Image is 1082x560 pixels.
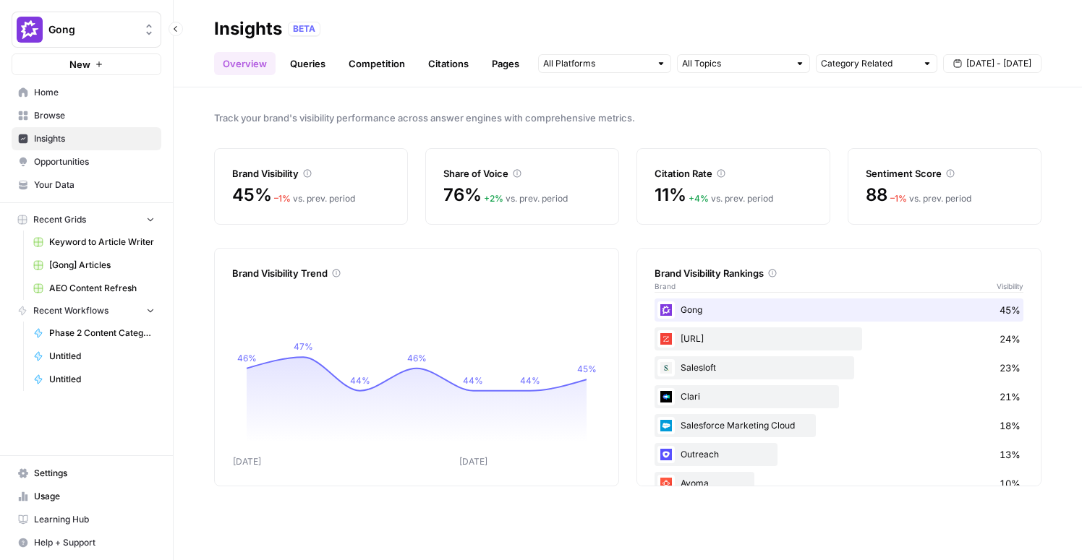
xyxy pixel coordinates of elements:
div: Salesloft [655,356,1023,379]
a: Overview [214,52,276,75]
span: [Gong] Articles [49,259,155,272]
a: Home [12,81,161,104]
span: + 4 % [689,193,709,204]
span: Recent Workflows [33,304,108,317]
a: Competition [340,52,414,75]
a: AEO Content Refresh [27,277,161,300]
span: 76% [443,184,481,207]
span: Home [34,86,155,99]
img: t5ivhg8jor0zzagzc03mug4u0re5 [657,417,675,434]
img: vpq3xj2nnch2e2ivhsgwmf7hbkjf [657,359,675,376]
a: Phase 2 Content Categorizer [27,322,161,345]
div: vs. prev. period [890,192,971,205]
a: Insights [12,127,161,150]
span: Opportunities [34,155,155,168]
a: Queries [281,52,334,75]
a: Opportunities [12,150,161,173]
div: Avoma [655,472,1023,495]
span: Phase 2 Content Categorizer [49,327,155,340]
span: 23% [1000,361,1021,375]
span: Untitled [49,350,155,363]
div: Citation Rate [655,166,812,181]
button: [DATE] - [DATE] [943,54,1041,73]
div: Share of Voice [443,166,601,181]
span: Browse [34,109,155,122]
span: Recent Grids [33,213,86,226]
button: Recent Workflows [12,300,161,322]
a: Untitled [27,345,161,368]
div: Insights [214,17,282,40]
div: Brand Visibility [232,166,390,181]
tspan: 44% [520,375,540,386]
span: Keyword to Article Writer [49,236,155,249]
div: Brand Visibility Rankings [655,266,1023,280]
span: 45% [232,184,271,207]
span: – 1 % [890,193,907,204]
tspan: [DATE] [233,456,261,467]
span: Track your brand's visibility performance across answer engines with comprehensive metrics. [214,111,1041,125]
a: Keyword to Article Writer [27,231,161,254]
button: New [12,53,161,75]
span: New [69,57,90,72]
tspan: 46% [407,353,427,363]
span: 11% [655,184,686,207]
tspan: 46% [237,353,257,363]
button: Recent Grids [12,209,161,231]
span: Your Data [34,178,155,191]
input: Category Related [821,56,916,71]
a: Citations [419,52,477,75]
img: Gong Logo [17,17,43,43]
span: Settings [34,467,155,480]
div: Brand Visibility Trend [232,266,601,280]
span: Gong [48,22,136,37]
span: Untitled [49,373,155,386]
span: Brand [655,280,676,292]
span: [DATE] - [DATE] [966,57,1031,70]
div: [URL] [655,327,1023,350]
span: 18% [1000,418,1021,433]
span: – 1 % [274,193,291,204]
span: 21% [1000,389,1021,404]
a: Learning Hub [12,508,161,531]
div: Gong [655,298,1023,322]
img: wsphppoo7wgauyfs4ako1dw2w3xh [657,475,675,492]
div: vs. prev. period [274,192,355,205]
div: Clari [655,385,1023,408]
img: hcm4s7ic2xq26rsmuray6dv1kquq [657,330,675,348]
a: Untitled [27,368,161,391]
span: 24% [1000,332,1021,346]
span: Usage [34,490,155,503]
span: 10% [1000,476,1021,491]
a: Browse [12,104,161,127]
span: Help + Support [34,536,155,549]
img: h6qlr8a97mop4asab8l5qtldq2wv [657,388,675,405]
a: Usage [12,485,161,508]
tspan: 44% [463,375,483,386]
div: Outreach [655,443,1023,466]
tspan: 44% [350,375,370,386]
span: AEO Content Refresh [49,282,155,295]
input: All Platforms [543,56,650,71]
div: vs. prev. period [484,192,568,205]
div: BETA [288,22,320,36]
tspan: 45% [577,363,597,374]
img: hqfc7lxcqkggco7ktn8he1iiiia8 [657,446,675,463]
tspan: [DATE] [459,456,487,467]
span: + 2 % [484,193,503,204]
div: Sentiment Score [866,166,1023,181]
span: 13% [1000,447,1021,462]
div: Salesforce Marketing Cloud [655,414,1023,437]
a: Your Data [12,173,161,197]
a: Pages [483,52,528,75]
span: Learning Hub [34,513,155,526]
a: [Gong] Articles [27,254,161,277]
button: Help + Support [12,531,161,554]
span: 88 [866,184,887,207]
button: Workspace: Gong [12,12,161,48]
tspan: 47% [294,341,313,352]
input: All Topics [682,56,789,71]
span: 45% [1000,303,1021,317]
div: vs. prev. period [689,192,773,205]
img: w6cjb6u2gvpdnjw72qw8i2q5f3eb [657,301,675,319]
span: Visibility [997,280,1023,292]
